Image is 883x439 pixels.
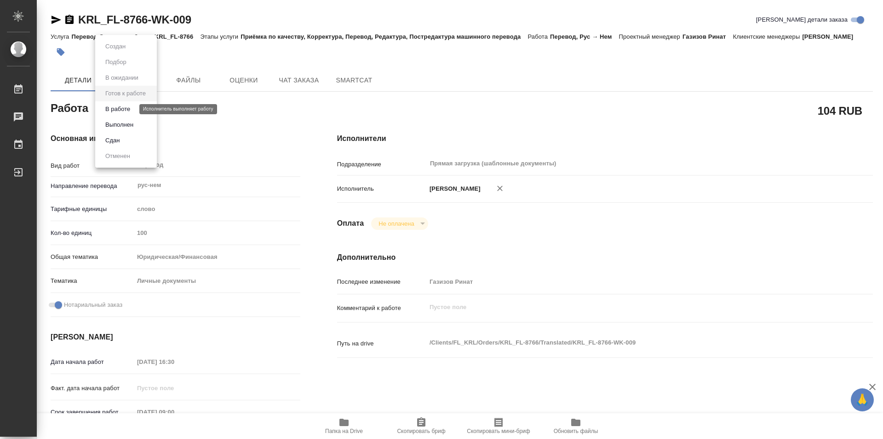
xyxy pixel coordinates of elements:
button: В ожидании [103,73,141,83]
button: В работе [103,104,133,114]
button: Отменен [103,151,133,161]
button: Создан [103,41,128,52]
button: Выполнен [103,120,136,130]
button: Подбор [103,57,129,67]
button: Сдан [103,135,122,146]
button: Готов к работе [103,88,149,99]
